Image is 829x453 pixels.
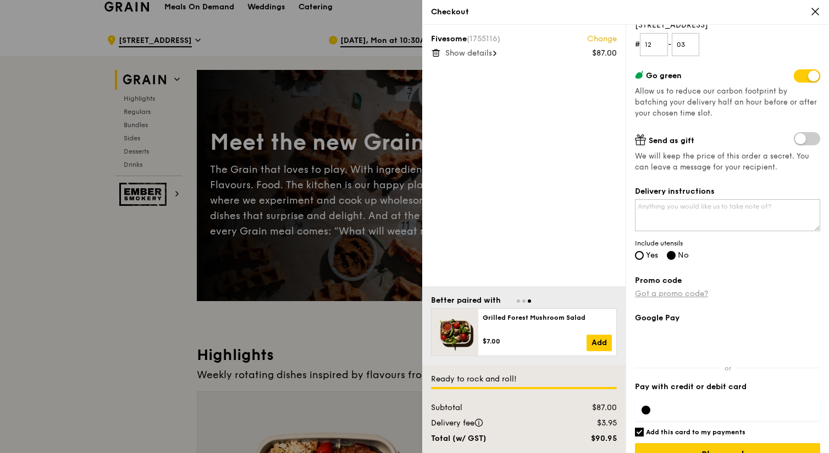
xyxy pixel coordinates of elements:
[431,34,617,45] div: Fivesome
[483,337,587,346] div: $7.00
[424,418,557,429] div: Delivery fee
[635,289,708,298] a: Got a promo code?
[557,418,623,429] div: $3.95
[587,335,612,351] a: Add
[522,299,526,303] span: Go to slide 2
[587,34,617,45] a: Change
[635,87,817,118] span: Allow us to reduce our carbon footprint by batching your delivery half an hour before or after yo...
[635,20,820,31] span: [STREET_ADDRESS]
[646,428,745,436] h6: Add this card to my payments
[467,34,500,43] span: (1755116)
[635,330,820,354] iframe: Secure payment button frame
[635,251,644,260] input: Yes
[635,428,644,436] input: Add this card to my payments
[678,250,689,260] span: No
[635,239,820,248] span: Include utensils
[528,299,531,303] span: Go to slide 3
[667,251,676,260] input: No
[424,402,557,413] div: Subtotal
[635,381,820,392] label: Pay with credit or debit card
[635,313,820,324] label: Google Pay
[431,374,617,385] div: Ready to rock and roll!
[557,402,623,413] div: $87.00
[635,186,820,197] label: Delivery instructions
[635,275,820,286] label: Promo code
[635,151,820,173] span: We will keep the price of this order a secret. You can leave a message for your recipient.
[424,433,557,444] div: Total (w/ GST)
[483,313,612,322] div: Grilled Forest Mushroom Salad
[445,48,492,58] span: Show details
[557,433,623,444] div: $90.95
[649,136,694,145] span: Send as gift
[592,48,617,59] div: $87.00
[640,33,668,56] input: Floor
[431,295,501,306] div: Better paired with
[659,406,814,414] iframe: Secure card payment input frame
[672,33,700,56] input: Unit
[646,250,658,260] span: Yes
[635,33,820,56] form: # -
[646,71,682,80] span: Go green
[431,7,820,18] div: Checkout
[517,299,520,303] span: Go to slide 1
